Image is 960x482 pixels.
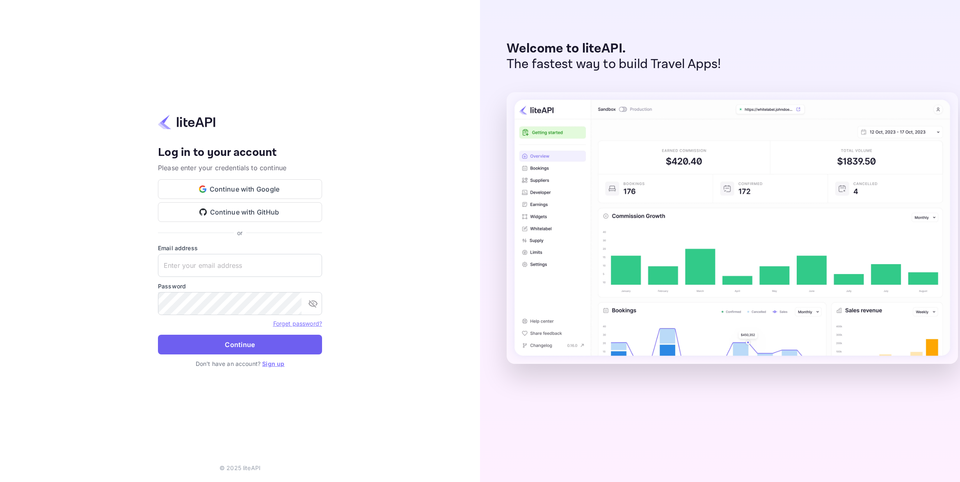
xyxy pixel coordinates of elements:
[237,228,242,237] p: or
[158,114,215,130] img: liteapi
[507,41,721,57] p: Welcome to liteAPI.
[158,202,322,222] button: Continue with GitHub
[305,295,321,312] button: toggle password visibility
[507,57,721,72] p: The fastest way to build Travel Apps!
[158,282,322,290] label: Password
[219,464,261,472] p: © 2025 liteAPI
[158,179,322,199] button: Continue with Google
[158,146,322,160] h4: Log in to your account
[158,254,322,277] input: Enter your email address
[158,359,322,368] p: Don't have an account?
[158,335,322,354] button: Continue
[273,319,322,327] a: Forget password?
[158,244,322,252] label: Email address
[507,92,958,364] img: liteAPI Dashboard Preview
[262,360,284,367] a: Sign up
[273,320,322,327] a: Forget password?
[158,163,322,173] p: Please enter your credentials to continue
